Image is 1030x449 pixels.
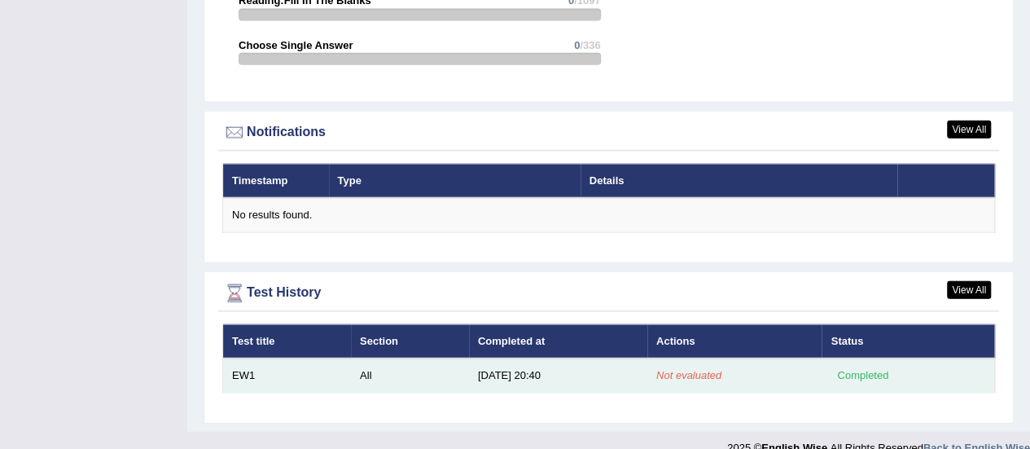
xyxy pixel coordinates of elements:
[647,324,822,359] th: Actions
[223,324,351,359] th: Test title
[581,164,897,198] th: Details
[329,164,581,198] th: Type
[239,39,353,51] strong: Choose Single Answer
[222,121,995,145] div: Notifications
[947,121,991,139] a: View All
[469,324,647,359] th: Completed at
[831,368,894,385] div: Completed
[469,359,647,393] td: [DATE] 20:40
[232,208,985,223] div: No results found.
[574,39,580,51] span: 0
[351,359,469,393] td: All
[656,369,721,381] em: Not evaluated
[947,281,991,299] a: View All
[223,164,329,198] th: Timestamp
[223,359,351,393] td: EW1
[580,39,600,51] span: /336
[222,281,995,306] div: Test History
[351,324,469,359] th: Section
[822,324,994,359] th: Status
